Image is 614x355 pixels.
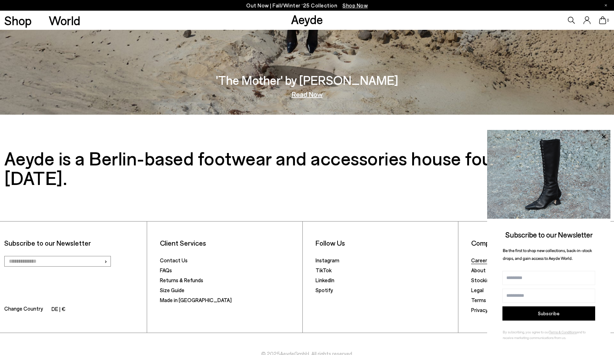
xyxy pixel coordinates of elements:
a: Legal [471,287,484,293]
a: Stockists [471,277,494,283]
p: Out Now | Fall/Winter ‘25 Collection [246,1,368,10]
a: Returns & Refunds [160,277,203,283]
h3: 'The Mother' by [PERSON_NAME] [216,74,398,86]
a: Instagram [316,257,339,263]
a: Made in [GEOGRAPHIC_DATA] [160,297,232,303]
h3: Aeyde is a Berlin-based footwear and accessories house founded in [DATE]. [4,148,610,187]
span: › [104,256,107,266]
img: 2a6287a1333c9a56320fd6e7b3c4a9a9.jpg [487,130,610,219]
span: Navigate to /collections/new-in [343,2,368,9]
a: Spotify [316,287,333,293]
li: Company [471,239,610,247]
span: 0 [606,18,610,22]
a: Contact Us [160,257,188,263]
a: Careers [471,257,490,263]
a: TikTok [316,267,332,273]
span: Change Country [4,304,43,315]
a: Size Guide [160,287,184,293]
a: Shop [4,14,32,27]
li: DE | € [52,305,65,315]
a: 0 [599,16,606,24]
a: Terms & Conditions [549,330,577,334]
a: Terms & Conditions [471,297,518,303]
a: World [49,14,80,27]
li: Follow Us [316,239,454,247]
p: Subscribe to our Newsletter [4,239,142,247]
li: Client Services [160,239,298,247]
span: By subscribing, you agree to our [503,330,549,334]
a: FAQs [160,267,172,273]
button: Subscribe [502,306,595,321]
a: Aeyde [291,12,323,27]
a: Read Now [292,91,323,98]
a: LinkedIn [316,277,334,283]
span: Subscribe to our Newsletter [505,230,593,239]
a: Privacy Policy [471,307,503,313]
a: About [471,267,486,273]
span: Be the first to shop new collections, back-in-stock drops, and gain access to Aeyde World. [503,248,592,261]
